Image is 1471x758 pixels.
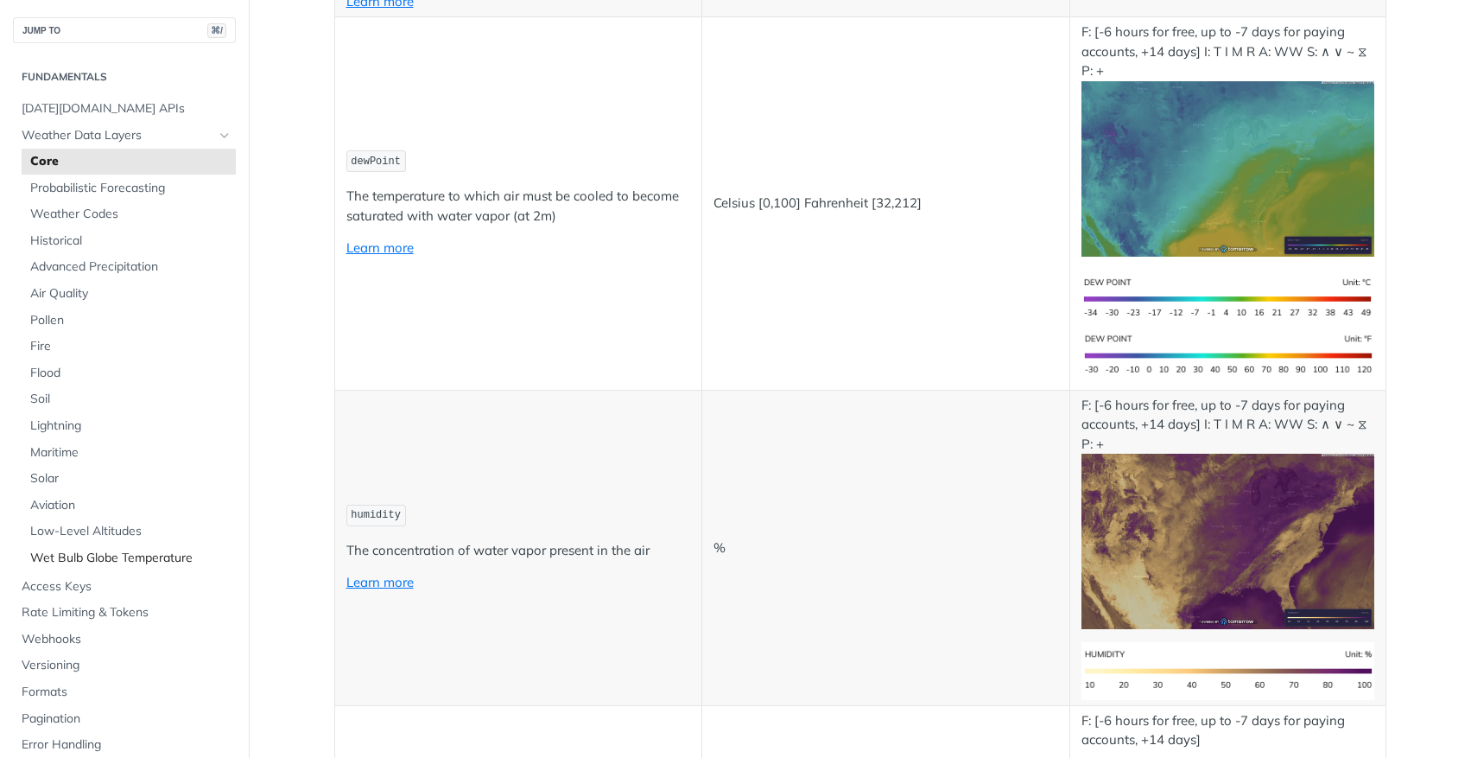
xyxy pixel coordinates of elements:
span: Expand image [1081,346,1373,362]
p: The concentration of water vapor present in the air [346,541,691,561]
span: Expand image [1081,661,1373,678]
p: F: [-6 hours for free, up to -7 days for paying accounts, +14 days] I: T I M R A: WW S: ∧ ∨ ~ ⧖ P: + [1081,22,1373,256]
a: Weather Codes [22,201,236,227]
span: Aviation [30,497,231,514]
p: Celsius [0,100] Fahrenheit [32,212] [713,194,1058,213]
a: Maritime [22,440,236,466]
span: ⌘/ [207,23,226,38]
h2: Fundamentals [13,69,236,85]
a: Learn more [346,239,414,256]
span: Core [30,153,231,170]
span: Solar [30,470,231,487]
a: Solar [22,466,236,492]
a: Formats [13,679,236,705]
span: Weather Data Layers [22,127,213,144]
a: Aviation [22,493,236,519]
a: Core [22,149,236,175]
span: Air Quality [30,285,231,303]
button: Hide subpages for Weather Data Layers [218,129,231,143]
p: % [713,538,1058,558]
span: humidity [351,509,401,521]
span: Pollen [30,312,231,329]
span: Formats [22,684,231,701]
span: Expand image [1081,159,1373,175]
p: F: [-6 hours for free, up to -7 days for paying accounts, +14 days] [1081,711,1373,750]
span: Rate Limiting & Tokens [22,604,231,621]
a: Advanced Precipitation [22,254,236,280]
button: JUMP TO⌘/ [13,17,236,43]
a: Wet Bulb Globe Temperature [22,545,236,571]
span: Low-Level Altitudes [30,523,231,540]
span: Pagination [22,710,231,728]
a: Webhooks [13,627,236,653]
span: Historical [30,232,231,250]
a: Error Handling [13,732,236,758]
span: Wet Bulb Globe Temperature [30,550,231,567]
a: Rate Limiting & Tokens [13,600,236,626]
a: Access Keys [13,574,236,600]
a: Weather Data LayersHide subpages for Weather Data Layers [13,123,236,149]
a: [DATE][DOMAIN_NAME] APIs [13,96,236,122]
a: Versioning [13,653,236,678]
a: Soil [22,386,236,412]
p: F: [-6 hours for free, up to -7 days for paying accounts, +14 days] I: T I M R A: WW S: ∧ ∨ ~ ⧖ P: + [1081,396,1373,629]
span: Access Keys [22,578,231,596]
span: Expand image [1081,289,1373,305]
span: Advanced Precipitation [30,258,231,276]
span: dewPoint [351,156,401,168]
span: Versioning [22,657,231,674]
a: Lightning [22,413,236,439]
a: Flood [22,360,236,386]
a: Learn more [346,574,414,590]
a: Pagination [13,706,236,732]
span: Error Handling [22,736,231,754]
span: Probabilistic Forecasting [30,180,231,197]
a: Pollen [22,308,236,334]
p: The temperature to which air must be cooled to become saturated with water vapor (at 2m) [346,187,691,226]
a: Air Quality [22,281,236,307]
span: Soil [30,391,231,408]
a: Fire [22,334,236,360]
span: Webhooks [22,631,231,648]
span: [DATE][DOMAIN_NAME] APIs [22,100,231,118]
a: Low-Level Altitudes [22,519,236,545]
span: Lightning [30,417,231,435]
a: Probabilistic Forecasting [22,175,236,201]
span: Flood [30,365,231,382]
span: Weather Codes [30,206,231,223]
span: Maritime [30,444,231,462]
span: Expand image [1081,532,1373,549]
span: Fire [30,338,231,355]
a: Historical [22,228,236,254]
